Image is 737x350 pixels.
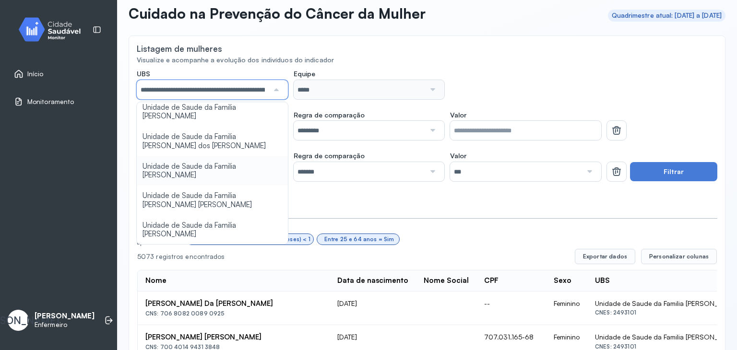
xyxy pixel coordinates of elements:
[630,162,717,181] button: Filtrar
[145,333,322,342] div: [PERSON_NAME] [PERSON_NAME]
[137,97,288,127] li: Unidade de Saude da Familia [PERSON_NAME]
[137,253,567,261] div: 5073 registros encontrados
[337,276,408,285] div: Data de nascimento
[324,236,394,243] div: Entre 25 e 64 anos = Sim
[546,292,587,325] td: Feminino
[10,15,96,44] img: monitor.svg
[137,215,288,245] li: Unidade de Saude da Familia [PERSON_NAME]
[35,321,95,329] p: Enfermeiro
[137,70,150,78] span: UBS
[27,98,74,106] span: Monitoramento
[294,111,365,119] span: Regra de comparação
[450,111,466,119] span: Valor
[424,276,469,285] div: Nome Social
[575,249,635,264] button: Exportar dados
[145,276,166,285] div: Nome
[554,276,571,285] div: Sexo
[450,152,466,160] span: Valor
[137,186,288,215] li: Unidade de Saude da Familia [PERSON_NAME] [PERSON_NAME]
[476,292,546,325] td: --
[612,12,722,20] div: Quadrimestre atual: [DATE] a [DATE]
[137,156,288,186] li: Unidade de Saude da Familia [PERSON_NAME]
[294,70,315,78] span: Equipe
[35,312,95,321] p: [PERSON_NAME]
[145,310,322,317] div: CNS: 706 8082 0089 0925
[14,97,103,106] a: Monitoramento
[649,253,709,260] span: Personalizar colunas
[137,56,717,64] div: Visualize e acompanhe a evolução dos indivíduos do indicador
[137,44,222,54] div: Listagem de mulheres
[27,70,44,78] span: Início
[129,5,426,22] p: Cuidado na Prevenção do Câncer da Mulher
[330,292,416,325] td: [DATE]
[294,152,365,160] span: Regra de comparação
[484,276,499,285] div: CPF
[137,127,288,156] li: Unidade de Saude da Familia [PERSON_NAME] dos [PERSON_NAME]
[595,276,610,285] div: UBS
[641,249,717,264] button: Personalizar colunas
[145,299,322,308] div: [PERSON_NAME] Da [PERSON_NAME]
[14,69,103,79] a: Início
